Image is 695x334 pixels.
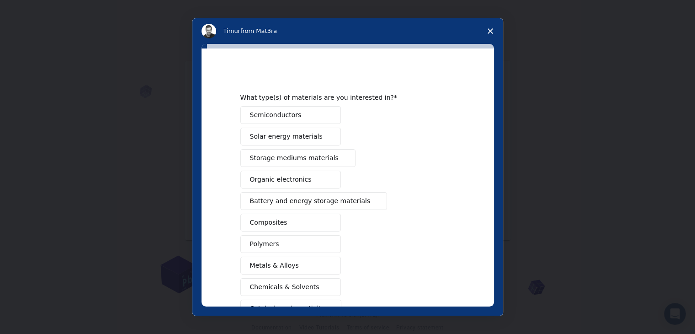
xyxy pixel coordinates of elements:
[250,196,371,206] span: Battery and energy storage materials
[240,278,341,296] button: Chemicals & Solvents
[250,153,339,163] span: Storage mediums materials
[250,175,312,184] span: Organic electronics
[250,282,319,292] span: Chemicals & Solvents
[250,132,323,141] span: Solar energy materials
[250,239,279,249] span: Polymers
[250,261,299,270] span: Metals & Alloys
[250,304,325,313] span: Catalysis and reactivity
[240,128,341,145] button: Solar energy materials
[240,192,387,210] button: Battery and energy storage materials
[250,218,287,227] span: Composites
[240,93,441,102] div: What type(s) of materials are you interested in?
[240,27,277,34] span: from Mat3ra
[477,18,503,44] span: Close survey
[240,106,341,124] button: Semiconductors
[240,257,341,275] button: Metals & Alloys
[240,214,341,232] button: Composites
[202,24,216,38] img: Profile image for Timur
[250,110,302,120] span: Semiconductors
[240,171,341,189] button: Organic electronics
[240,235,341,253] button: Polymers
[240,300,342,318] button: Catalysis and reactivity
[240,149,355,167] button: Storage mediums materials
[18,6,51,15] span: Support
[223,27,240,34] span: Timur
